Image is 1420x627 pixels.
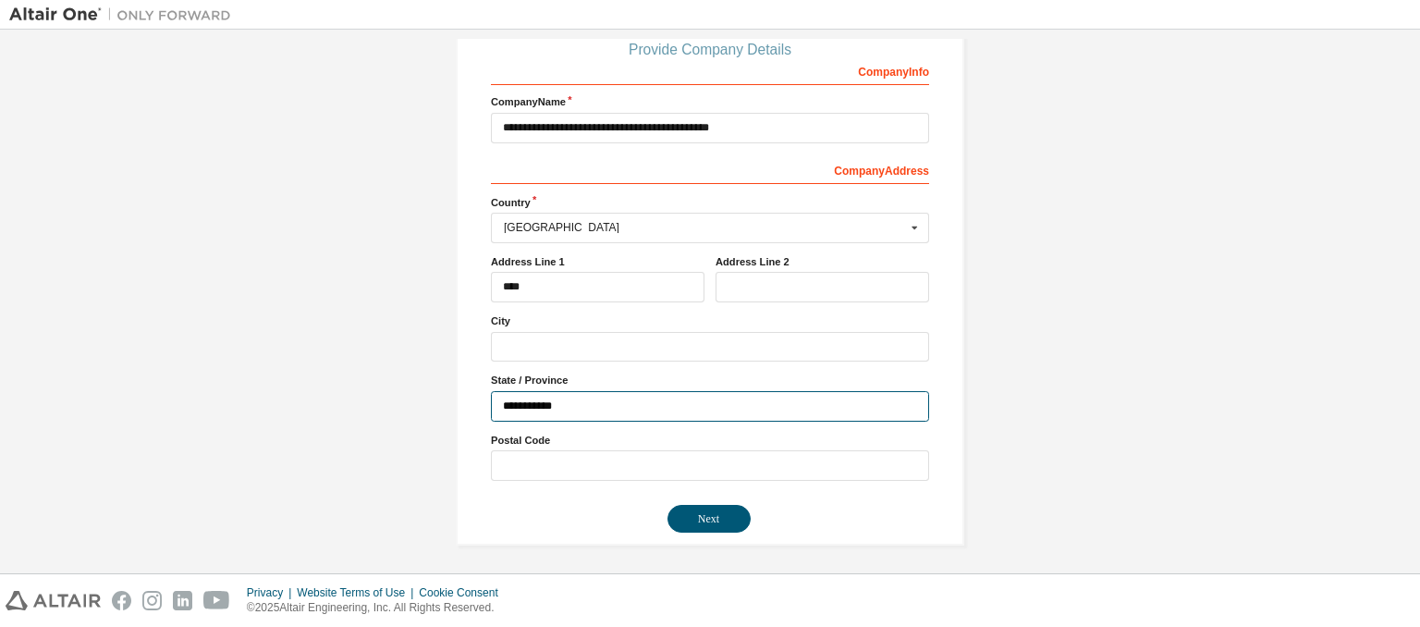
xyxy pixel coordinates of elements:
img: altair_logo.svg [6,591,101,610]
label: Address Line 1 [491,254,704,269]
label: City [491,313,929,328]
div: Privacy [247,585,297,600]
label: Company Name [491,94,929,109]
div: Website Terms of Use [297,585,419,600]
img: instagram.svg [142,591,162,610]
label: Country [491,195,929,210]
p: © 2025 Altair Engineering, Inc. All Rights Reserved. [247,600,509,616]
div: [GEOGRAPHIC_DATA] [504,222,906,233]
label: Postal Code [491,433,929,448]
img: linkedin.svg [173,591,192,610]
label: Address Line 2 [716,254,929,269]
div: Company Info [491,55,929,85]
img: Altair One [9,6,240,24]
button: Next [667,505,751,533]
label: State / Province [491,373,929,387]
div: Provide Company Details [491,44,929,55]
img: youtube.svg [203,591,230,610]
div: Cookie Consent [419,585,508,600]
img: facebook.svg [112,591,131,610]
div: Company Address [491,154,929,184]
